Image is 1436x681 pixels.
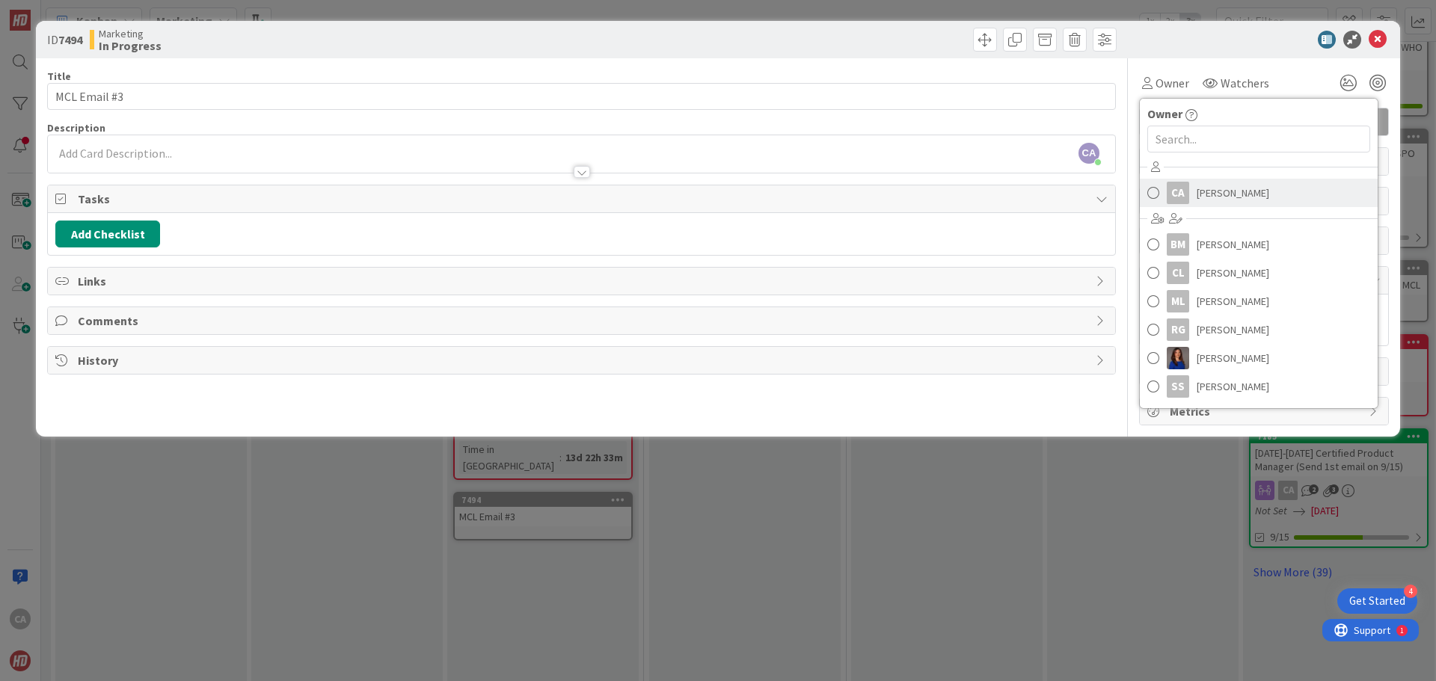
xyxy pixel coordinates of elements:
input: type card name here... [47,83,1116,110]
a: BM[PERSON_NAME] [1140,230,1378,259]
span: Comments [78,312,1088,330]
div: CL [1167,262,1189,284]
div: 4 [1404,585,1417,598]
span: History [78,351,1088,369]
a: SS[PERSON_NAME] [1140,372,1378,401]
div: Get Started [1349,594,1405,608]
span: Description [47,121,105,135]
span: Support [31,2,68,20]
span: [PERSON_NAME] [1197,290,1269,312]
span: [PERSON_NAME] [1197,347,1269,369]
div: 1 [78,6,82,18]
span: Watchers [1221,74,1269,92]
b: In Progress [99,40,162,52]
a: CL[PERSON_NAME] [1140,259,1378,287]
div: RG [1167,318,1189,341]
span: Marketing [99,28,162,40]
span: Owner [1147,105,1182,123]
a: SL[PERSON_NAME] [1140,401,1378,429]
span: [PERSON_NAME] [1197,182,1269,204]
div: Open Get Started checklist, remaining modules: 4 [1337,588,1417,614]
div: CA [1167,182,1189,204]
span: [PERSON_NAME] [1197,262,1269,284]
a: CA[PERSON_NAME] [1140,179,1378,207]
b: 7494 [58,32,82,47]
label: Title [47,70,71,83]
img: SL [1167,347,1189,369]
input: Search... [1147,126,1370,152]
span: ID [47,31,82,49]
button: Add Checklist [55,221,160,247]
a: RG[PERSON_NAME] [1140,315,1378,344]
a: ML[PERSON_NAME] [1140,287,1378,315]
span: [PERSON_NAME] [1197,375,1269,398]
span: [PERSON_NAME] [1197,318,1269,341]
span: Tasks [78,190,1088,208]
div: BM [1167,233,1189,256]
div: SS [1167,375,1189,398]
span: Links [78,272,1088,290]
span: Metrics [1170,402,1361,420]
span: Owner [1156,74,1189,92]
span: [PERSON_NAME] [1197,233,1269,256]
div: ML [1167,290,1189,312]
span: CA [1078,143,1099,164]
a: SL[PERSON_NAME] [1140,344,1378,372]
